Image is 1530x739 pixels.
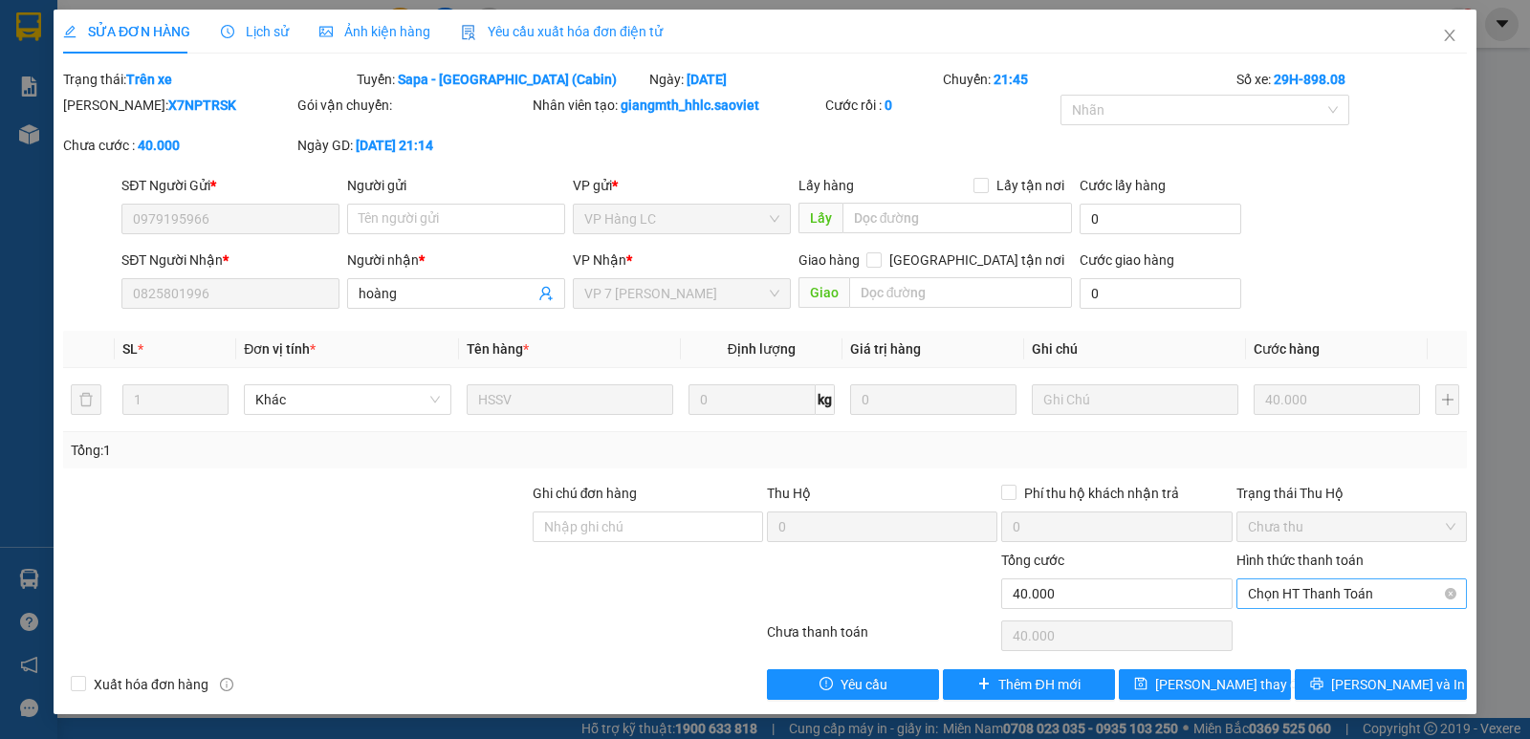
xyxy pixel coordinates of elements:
[850,341,921,357] span: Giá trị hàng
[1134,677,1147,692] span: save
[461,24,663,39] span: Yêu cầu xuất hóa đơn điện tử
[533,95,822,116] div: Nhân viên tạo:
[687,72,727,87] b: [DATE]
[1254,384,1420,415] input: 0
[798,203,842,233] span: Lấy
[63,95,294,116] div: [PERSON_NAME]:
[943,669,1115,700] button: plusThêm ĐH mới
[798,277,849,308] span: Giao
[1032,384,1238,415] input: Ghi Chú
[767,669,939,700] button: exclamation-circleYêu cầu
[820,677,833,692] span: exclamation-circle
[850,384,1016,415] input: 0
[461,25,476,40] img: icon
[71,440,592,461] div: Tổng: 1
[998,674,1080,695] span: Thêm ĐH mới
[398,72,617,87] b: Sapa - [GEOGRAPHIC_DATA] (Cabin)
[1248,512,1455,541] span: Chưa thu
[1310,677,1323,692] span: printer
[538,286,554,301] span: user-add
[356,138,433,153] b: [DATE] 21:14
[1119,669,1291,700] button: save[PERSON_NAME] thay đổi
[849,277,1073,308] input: Dọc đường
[885,98,892,113] b: 0
[467,384,673,415] input: VD: Bàn, Ghế
[1080,204,1241,234] input: Cước lấy hàng
[244,341,316,357] span: Đơn vị tính
[584,279,779,308] span: VP 7 Phạm Văn Đồng
[63,24,190,39] span: SỬA ĐƠN HÀNG
[1016,483,1187,504] span: Phí thu hộ khách nhận trả
[121,175,339,196] div: SĐT Người Gửi
[121,250,339,271] div: SĐT Người Nhận
[977,677,991,692] span: plus
[1248,579,1455,608] span: Chọn HT Thanh Toán
[1423,10,1476,63] button: Close
[347,250,565,271] div: Người nhận
[767,486,811,501] span: Thu Hộ
[1080,278,1241,309] input: Cước giao hàng
[297,95,528,116] div: Gói vận chuyển:
[1024,331,1246,368] th: Ghi chú
[1080,178,1166,193] label: Cước lấy hàng
[1295,669,1467,700] button: printer[PERSON_NAME] và In
[1080,252,1174,268] label: Cước giao hàng
[882,250,1072,271] span: [GEOGRAPHIC_DATA] tận nơi
[994,72,1028,87] b: 21:45
[221,24,289,39] span: Lịch sử
[86,674,216,695] span: Xuất hóa đơn hàng
[1155,674,1308,695] span: [PERSON_NAME] thay đổi
[1331,674,1465,695] span: [PERSON_NAME] và In
[1442,28,1457,43] span: close
[1274,72,1345,87] b: 29H-898.08
[1236,553,1364,568] label: Hình thức thanh toán
[63,25,76,38] span: edit
[255,385,439,414] span: Khác
[1435,384,1459,415] button: plus
[168,98,236,113] b: X7NPTRSK
[467,341,529,357] span: Tên hàng
[798,252,860,268] span: Giao hàng
[61,69,355,90] div: Trạng thái:
[1445,588,1456,599] span: close-circle
[297,135,528,156] div: Ngày GD:
[728,341,796,357] span: Định lượng
[841,674,887,695] span: Yêu cầu
[573,175,791,196] div: VP gửi
[825,95,1056,116] div: Cước rồi :
[989,175,1072,196] span: Lấy tận nơi
[71,384,101,415] button: delete
[63,135,294,156] div: Chưa cước :
[221,25,234,38] span: clock-circle
[573,252,626,268] span: VP Nhận
[319,25,333,38] span: picture
[220,678,233,691] span: info-circle
[941,69,1235,90] div: Chuyến:
[842,203,1073,233] input: Dọc đường
[1001,553,1064,568] span: Tổng cước
[533,511,763,542] input: Ghi chú đơn hàng
[621,98,759,113] b: giangmth_hhlc.saoviet
[798,178,854,193] span: Lấy hàng
[1235,69,1469,90] div: Số xe:
[647,69,941,90] div: Ngày:
[1254,341,1320,357] span: Cước hàng
[126,72,172,87] b: Trên xe
[533,486,638,501] label: Ghi chú đơn hàng
[816,384,835,415] span: kg
[138,138,180,153] b: 40.000
[347,175,565,196] div: Người gửi
[319,24,430,39] span: Ảnh kiện hàng
[355,69,648,90] div: Tuyến:
[584,205,779,233] span: VP Hàng LC
[122,341,138,357] span: SL
[765,621,999,655] div: Chưa thanh toán
[1236,483,1467,504] div: Trạng thái Thu Hộ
